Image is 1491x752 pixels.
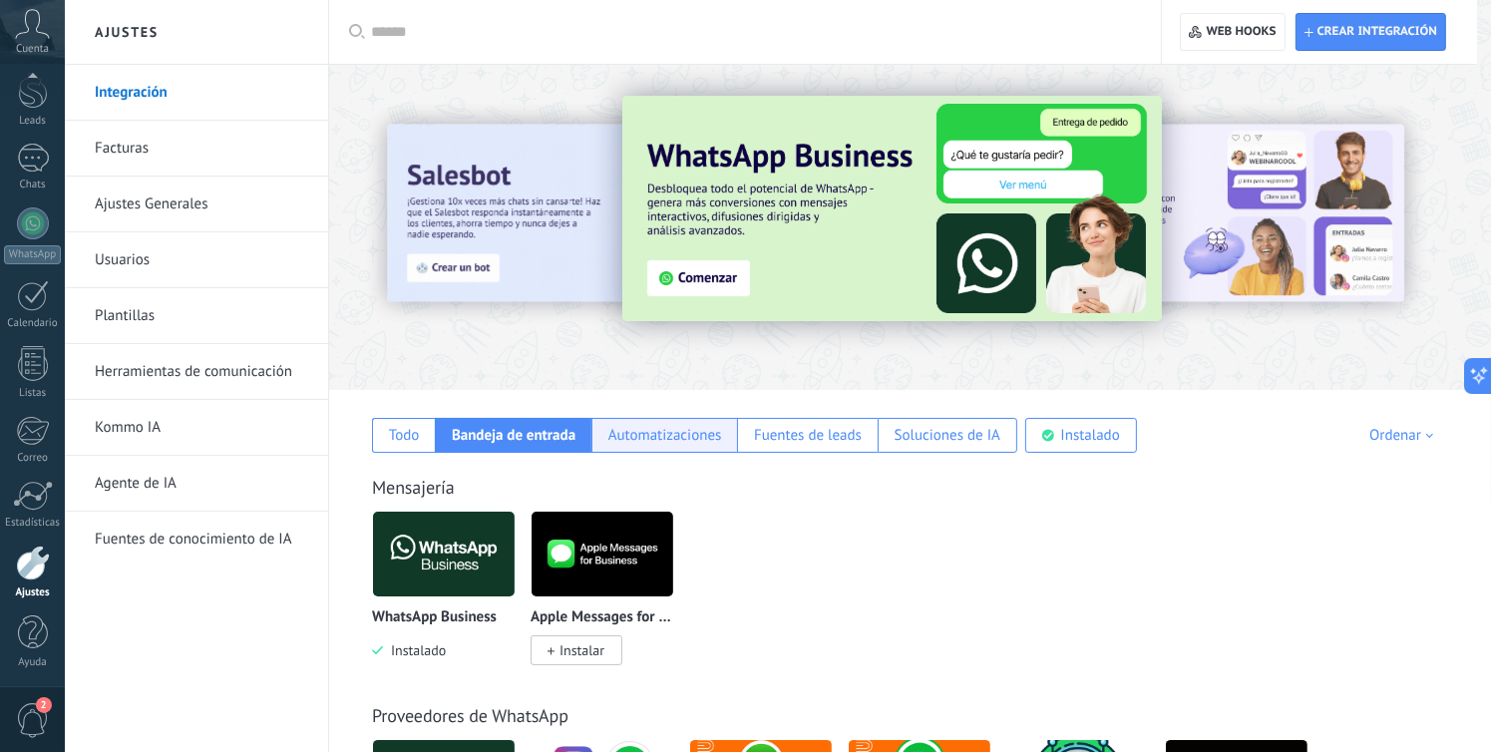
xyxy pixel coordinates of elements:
span: Instalado [383,641,446,659]
div: Calendario [4,317,62,330]
button: Web hooks [1180,13,1285,51]
a: Usuarios [95,232,308,288]
a: Facturas [95,121,308,177]
p: WhatsApp Business [372,609,497,626]
div: WhatsApp [4,245,61,264]
div: Fuentes de leads [754,426,862,445]
button: Crear integración [1296,13,1446,51]
li: Usuarios [65,232,328,288]
div: Estadísticas [4,517,62,530]
span: Instalar [559,641,604,659]
li: Herramientas de comunicación [65,344,328,400]
a: Fuentes de conocimiento de IA [95,512,308,567]
div: WhatsApp Business [372,511,531,689]
a: Mensajería [372,476,455,499]
li: Plantillas [65,288,328,344]
div: Listas [4,387,62,400]
img: Slide 3 [622,96,1162,321]
div: Chats [4,179,62,191]
a: Proveedores de WhatsApp [372,704,568,727]
img: Slide 1 [979,125,1404,302]
div: Ayuda [4,656,62,669]
div: Instalado [1061,426,1120,445]
li: Integración [65,65,328,121]
a: Ajustes Generales [95,177,308,232]
a: Integración [95,65,308,121]
span: Web hooks [1207,24,1277,40]
a: Herramientas de comunicación [95,344,308,400]
span: 2 [36,697,52,713]
div: Todo [389,426,420,445]
div: Soluciones de IA [895,426,1000,445]
div: Correo [4,452,62,465]
div: Leads [4,115,62,128]
a: Kommo IA [95,400,308,456]
li: Ajustes Generales [65,177,328,232]
li: Kommo IA [65,400,328,456]
a: Plantillas [95,288,308,344]
div: Bandeja de entrada [452,426,575,445]
p: Apple Messages for Business [531,609,674,626]
span: Cuenta [16,43,49,56]
a: Agente de IA [95,456,308,512]
img: logo_main.png [532,506,673,602]
li: Fuentes de conocimiento de IA [65,512,328,566]
div: Apple Messages for Business [531,511,689,689]
li: Agente de IA [65,456,328,512]
li: Facturas [65,121,328,177]
div: Automatizaciones [608,426,722,445]
img: Slide 2 [387,125,812,302]
span: Crear integración [1317,24,1437,40]
div: Ajustes [4,586,62,599]
div: Ordenar [1369,426,1440,445]
img: logo_main.png [373,506,515,602]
